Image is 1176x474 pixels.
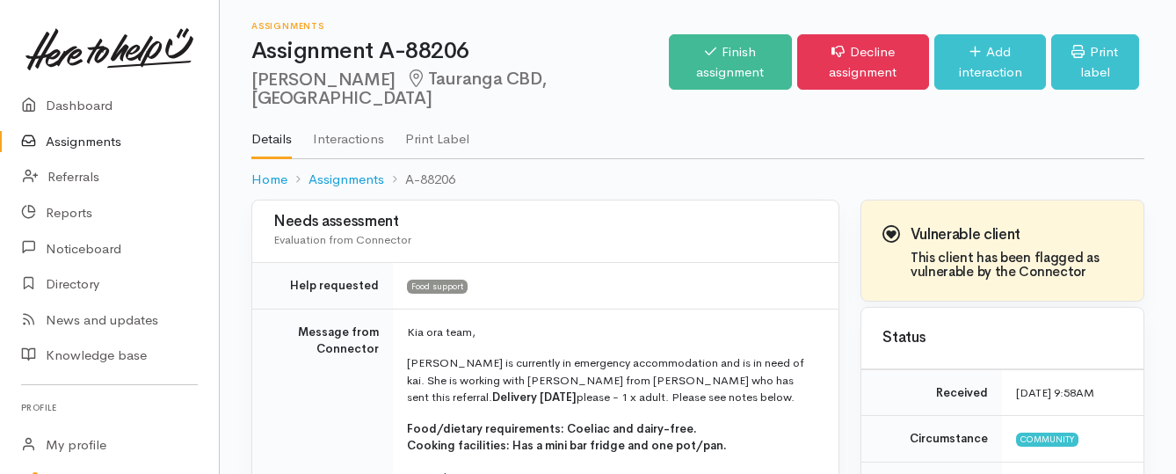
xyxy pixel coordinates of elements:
h6: Assignments [251,21,669,31]
li: A-88206 [384,170,455,190]
a: Print label [1051,34,1139,90]
td: Help requested [252,263,393,310]
h3: Needs assessment [273,214,817,230]
span: Evaluation from Connector [273,232,411,247]
a: Home [251,170,287,190]
p: Kia ora team, [407,324,817,341]
h1: Assignment A-88206 [251,39,669,64]
a: Finish assignment [669,34,791,90]
span: Food support [407,280,468,294]
h2: [PERSON_NAME] [251,69,669,109]
nav: breadcrumb [251,159,1144,201]
h3: Vulnerable client [911,227,1122,244]
a: Interactions [313,108,384,157]
time: [DATE] 9:58AM [1016,385,1094,400]
h3: Status [882,330,1122,346]
a: Details [251,108,292,159]
b: Delivery [DATE] [492,390,577,405]
b: Food/dietary requirements: Coeliac and dairy-free. Cooking facilities: Has a mini bar fridge and ... [407,421,727,454]
td: Circumstance [861,416,1002,463]
h4: This client has been flagged as vulnerable by the Connector [911,251,1122,280]
span: Community [1016,433,1078,447]
span: Tauranga CBD, [GEOGRAPHIC_DATA] [251,68,546,109]
a: Assignments [309,170,384,190]
td: Received [861,369,1002,416]
a: Print Label [405,108,469,157]
h6: Profile [21,396,198,419]
a: Add interaction [934,34,1045,90]
a: Decline assignment [797,34,930,90]
p: [PERSON_NAME] is currently in emergency accommodation and is in need of kai. She is working with ... [407,354,817,406]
